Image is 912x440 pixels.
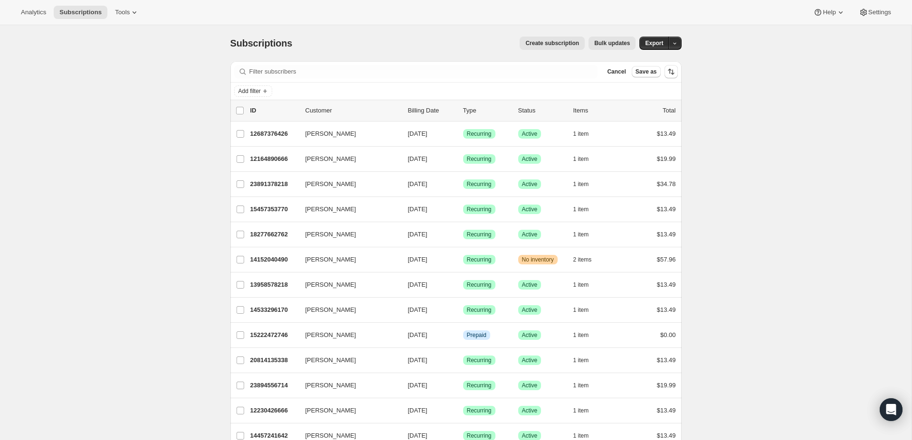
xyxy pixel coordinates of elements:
[522,281,538,289] span: Active
[657,155,676,162] span: $19.99
[109,6,145,19] button: Tools
[305,230,356,239] span: [PERSON_NAME]
[234,85,272,97] button: Add filter
[408,106,456,115] p: Billing Date
[573,178,599,191] button: 1 item
[408,130,427,137] span: [DATE]
[250,205,298,214] p: 15457353770
[573,281,589,289] span: 1 item
[522,432,538,440] span: Active
[522,206,538,213] span: Active
[250,152,676,166] div: 12164890666[PERSON_NAME][DATE]SuccessRecurringSuccessActive1 item$19.99
[573,278,599,291] button: 1 item
[250,305,298,315] p: 14533296170
[573,404,599,417] button: 1 item
[305,179,356,189] span: [PERSON_NAME]
[522,256,554,263] span: No inventory
[250,354,676,367] div: 20814135338[PERSON_NAME][DATE]SuccessRecurringSuccessActive1 item$13.49
[250,179,298,189] p: 23891378218
[518,106,566,115] p: Status
[467,206,492,213] span: Recurring
[250,356,298,365] p: 20814135338
[657,180,676,187] span: $34.78
[115,9,130,16] span: Tools
[522,382,538,389] span: Active
[853,6,897,19] button: Settings
[522,180,538,188] span: Active
[305,406,356,415] span: [PERSON_NAME]
[249,65,598,78] input: Filter subscribers
[305,305,356,315] span: [PERSON_NAME]
[525,39,579,47] span: Create subscription
[250,230,298,239] p: 18277662762
[573,152,599,166] button: 1 item
[305,381,356,390] span: [PERSON_NAME]
[467,130,492,138] span: Recurring
[573,306,589,314] span: 1 item
[408,382,427,389] span: [DATE]
[573,379,599,392] button: 1 item
[250,330,298,340] p: 15222472746
[300,202,395,217] button: [PERSON_NAME]
[230,38,293,48] span: Subscriptions
[300,151,395,167] button: [PERSON_NAME]
[467,382,492,389] span: Recurring
[573,130,589,138] span: 1 item
[305,154,356,164] span: [PERSON_NAME]
[305,205,356,214] span: [PERSON_NAME]
[408,256,427,263] span: [DATE]
[305,106,400,115] p: Customer
[573,328,599,342] button: 1 item
[305,255,356,264] span: [PERSON_NAME]
[21,9,46,16] span: Analytics
[657,306,676,313] span: $13.49
[657,206,676,213] span: $13.49
[408,432,427,439] span: [DATE]
[522,331,538,339] span: Active
[573,331,589,339] span: 1 item
[467,281,492,289] span: Recurring
[408,281,427,288] span: [DATE]
[250,406,298,415] p: 12230426666
[657,281,676,288] span: $13.49
[300,403,395,418] button: [PERSON_NAME]
[573,228,599,241] button: 1 item
[594,39,630,47] span: Bulk updates
[657,382,676,389] span: $19.99
[467,306,492,314] span: Recurring
[522,306,538,314] span: Active
[603,66,629,77] button: Cancel
[657,432,676,439] span: $13.49
[657,231,676,238] span: $13.49
[573,432,589,440] span: 1 item
[607,68,626,75] span: Cancel
[408,407,427,414] span: [DATE]
[467,180,492,188] span: Recurring
[250,328,676,342] div: 15222472746[PERSON_NAME][DATE]InfoPrepaidSuccessActive1 item$0.00
[663,106,675,115] p: Total
[657,407,676,414] span: $13.49
[522,356,538,364] span: Active
[250,404,676,417] div: 12230426666[PERSON_NAME][DATE]SuccessRecurringSuccessActive1 item$13.49
[467,432,492,440] span: Recurring
[300,328,395,343] button: [PERSON_NAME]
[573,180,589,188] span: 1 item
[868,9,891,16] span: Settings
[59,9,102,16] span: Subscriptions
[660,331,676,338] span: $0.00
[467,155,492,163] span: Recurring
[250,106,676,115] div: IDCustomerBilling DateTypeStatusItemsTotal
[589,37,636,50] button: Bulk updates
[573,106,621,115] div: Items
[573,253,602,266] button: 2 items
[300,252,395,267] button: [PERSON_NAME]
[632,66,661,77] button: Save as
[305,330,356,340] span: [PERSON_NAME]
[522,130,538,138] span: Active
[573,356,589,364] span: 1 item
[657,356,676,364] span: $13.49
[639,37,669,50] button: Export
[250,278,676,291] div: 13958578218[PERSON_NAME][DATE]SuccessRecurringSuccessActive1 item$13.49
[250,127,676,140] div: 12687376426[PERSON_NAME][DATE]SuccessRecurringSuccessActive1 item$13.49
[300,302,395,318] button: [PERSON_NAME]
